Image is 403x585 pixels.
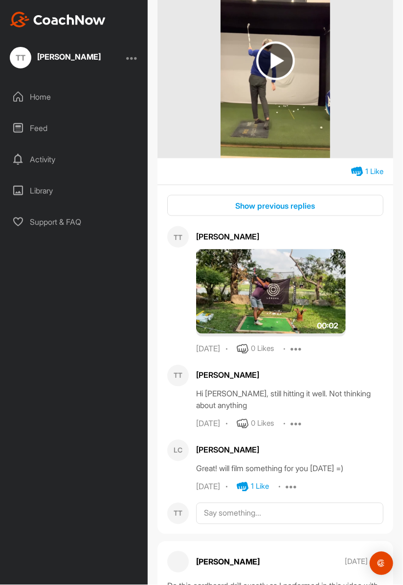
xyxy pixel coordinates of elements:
div: Support & FAQ [5,210,143,234]
div: [PERSON_NAME] [37,53,101,61]
div: Library [5,178,143,203]
div: [DATE] [196,345,220,354]
div: Open Intercom Messenger [370,552,393,575]
button: Show previous replies [167,195,383,216]
div: [PERSON_NAME] [196,369,383,381]
div: Show previous replies [175,200,376,212]
div: [DATE] [196,419,220,429]
div: 0 Likes [251,344,274,355]
p: [DATE] [345,557,368,567]
div: Feed [5,116,143,140]
div: 1 Like [365,166,383,177]
div: 0 Likes [251,418,274,430]
img: media [196,249,346,333]
img: CoachNow [10,12,106,27]
div: Great! will film something for you [DATE] =) [196,463,383,475]
img: play [256,42,295,80]
p: [PERSON_NAME] [196,556,260,568]
div: TT [10,47,31,68]
div: LC [167,440,189,461]
div: [DATE] [196,482,220,492]
div: [PERSON_NAME] [196,231,383,242]
div: Hi [PERSON_NAME], still hitting it well. Not thinking about anything [196,388,383,412]
div: Home [5,85,143,109]
div: [PERSON_NAME] [196,444,383,456]
div: 1 Like [251,481,269,493]
div: TT [167,503,189,524]
div: TT [167,365,189,387]
span: 00:02 [317,320,338,332]
div: Activity [5,147,143,172]
div: TT [167,226,189,248]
